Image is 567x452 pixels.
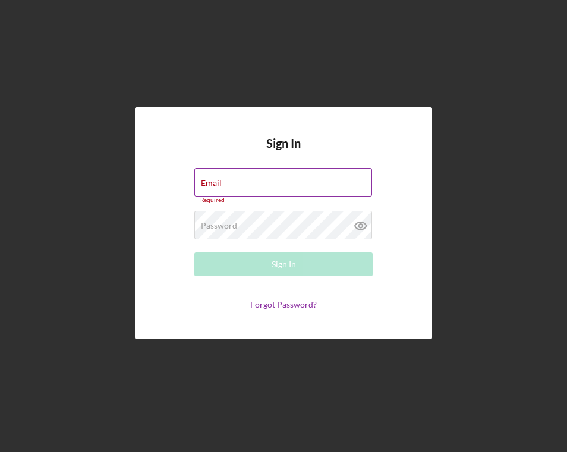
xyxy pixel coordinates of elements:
button: Sign In [194,252,373,276]
label: Email [201,178,222,188]
a: Forgot Password? [250,299,317,309]
div: Required [194,197,373,204]
label: Password [201,221,237,230]
div: Sign In [272,252,296,276]
h4: Sign In [266,137,301,168]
